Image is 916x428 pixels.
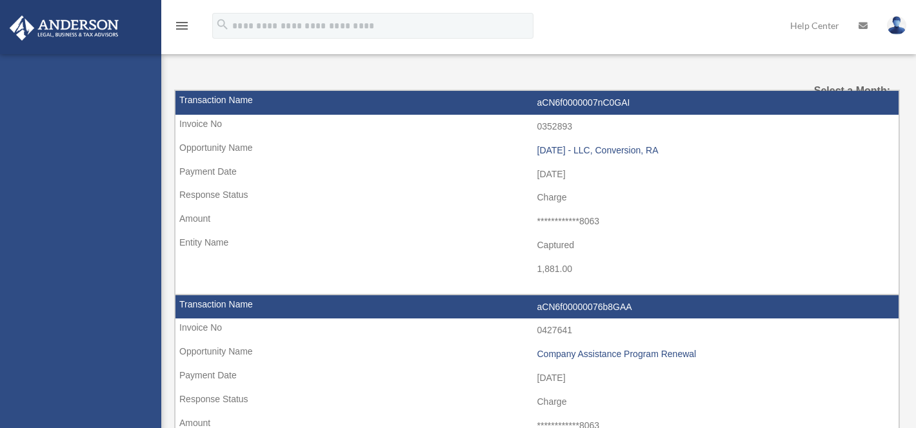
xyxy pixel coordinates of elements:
[537,145,893,156] div: [DATE] - LLC, Conversion, RA
[175,295,899,320] td: aCN6f00000076b8GAA
[6,15,123,41] img: Anderson Advisors Platinum Portal
[175,162,899,187] td: [DATE]
[215,17,230,32] i: search
[887,16,906,35] img: User Pic
[175,186,899,210] td: Charge
[175,366,899,391] td: [DATE]
[789,82,891,100] label: Select a Month:
[174,23,190,34] a: menu
[537,349,893,360] div: Company Assistance Program Renewal
[175,318,899,343] td: 0427641
[175,390,899,414] td: Charge
[175,115,899,139] td: 0352893
[175,91,899,115] td: aCN6f0000007nC0GAI
[174,18,190,34] i: menu
[175,233,899,258] td: Captured
[175,257,899,282] td: 1,881.00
